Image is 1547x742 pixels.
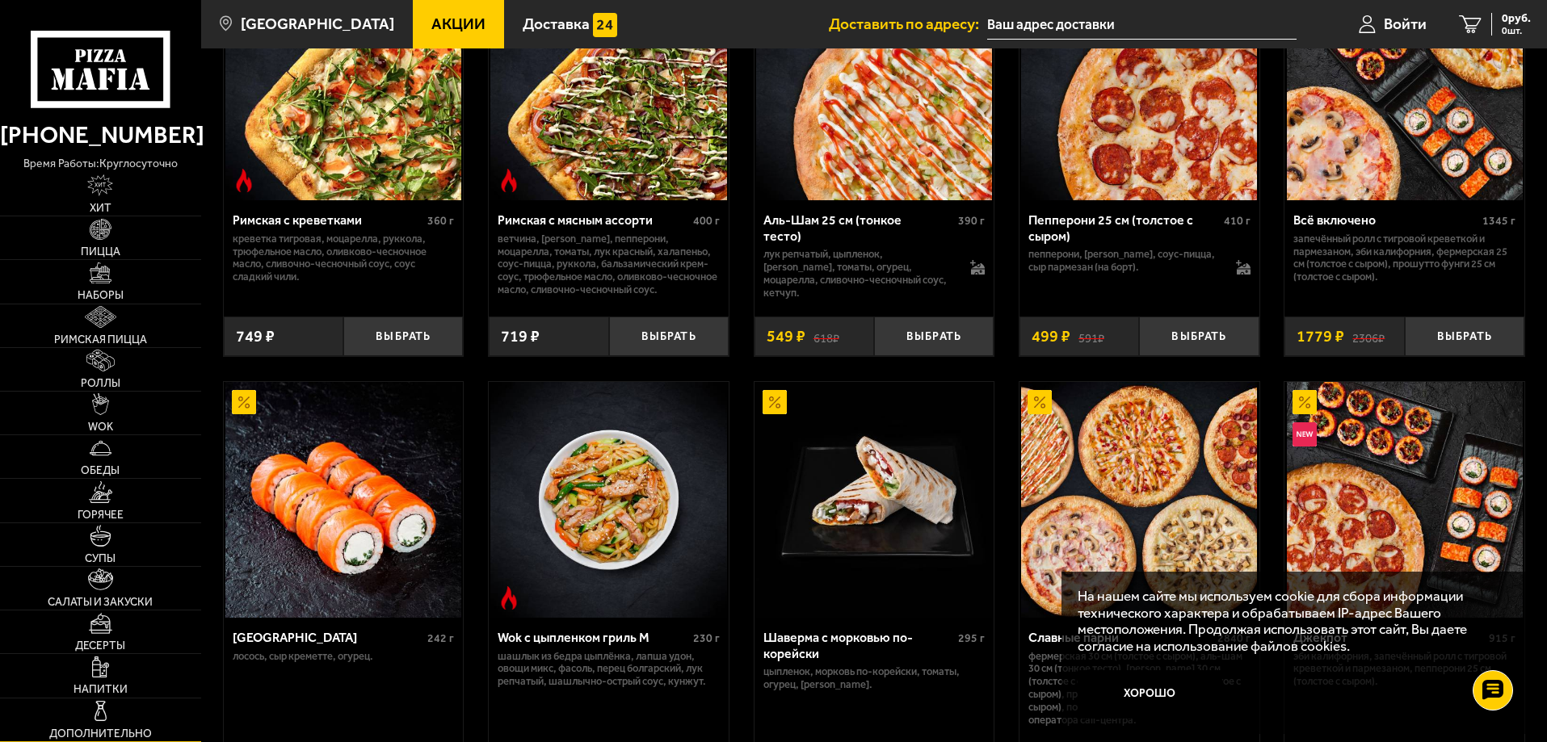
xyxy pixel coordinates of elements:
div: Шаверма с морковью по-корейски [763,630,955,660]
a: Острое блюдоWok с цыпленком гриль M [489,382,729,618]
span: Акции [431,16,486,31]
span: 230 г [693,631,720,645]
span: Хит [90,203,111,214]
p: На нашем сайте мы используем cookie для сбора информации технического характера и обрабатываем IP... [1078,588,1500,655]
span: Обеды [81,465,120,476]
img: Wok с цыпленком гриль M [490,382,726,618]
span: Наборы [78,290,124,301]
span: Пицца [81,246,120,258]
a: АкционныйФиладельфия [224,382,464,618]
span: Десерты [75,640,125,652]
a: АкционныйНовинкаДжекпот [1284,382,1524,618]
div: Славные парни [1028,630,1213,645]
button: Хорошо [1078,670,1223,719]
img: Славные парни [1021,382,1257,618]
span: 295 г [958,631,985,645]
span: Супы [85,553,116,564]
p: креветка тигровая, моцарелла, руккола, трюфельное масло, оливково-чесночное масло, сливочно-чесно... [233,233,455,284]
input: Ваш адрес доставки [987,10,1297,40]
img: Филадельфия [225,382,461,618]
div: Пепперони 25 см (толстое с сыром) [1028,212,1220,243]
button: Выбрать [609,317,729,356]
p: шашлык из бедра цыплёнка, лапша удон, овощи микс, фасоль, перец болгарский, лук репчатый, шашлычн... [498,650,720,689]
span: 749 ₽ [236,329,275,345]
div: Римская с мясным ассорти [498,212,689,228]
p: лосось, Сыр креметте, огурец. [233,650,455,663]
span: 0 шт. [1502,26,1531,36]
span: Роллы [81,378,120,389]
span: WOK [88,421,113,433]
a: АкционныйШаверма с морковью по-корейски [755,382,994,618]
span: 390 г [958,214,985,228]
span: 1779 ₽ [1297,329,1344,345]
s: 591 ₽ [1078,329,1104,345]
img: Острое блюдо [497,586,521,610]
button: Выбрать [343,317,463,356]
a: АкционныйСлавные парни [1019,382,1259,618]
span: Салаты и закуски [48,597,153,608]
p: Запечённый ролл с тигровой креветкой и пармезаном, Эби Калифорния, Фермерская 25 см (толстое с сы... [1293,233,1515,284]
div: Всё включено [1293,212,1478,228]
span: 410 г [1224,214,1251,228]
span: 0 руб. [1502,13,1531,24]
span: Напитки [74,684,128,695]
span: Доставка [523,16,590,31]
p: ветчина, [PERSON_NAME], пепперони, моцарелла, томаты, лук красный, халапеньо, соус-пицца, руккола... [498,233,720,297]
p: цыпленок, морковь по-корейски, томаты, огурец, [PERSON_NAME]. [763,665,986,691]
img: Акционный [763,390,787,414]
span: 360 г [427,214,454,228]
span: Горячее [78,509,124,521]
p: лук репчатый, цыпленок, [PERSON_NAME], томаты, огурец, моцарелла, сливочно-чесночный соус, кетчуп. [763,248,955,300]
img: Острое блюдо [232,169,256,193]
img: Акционный [1028,390,1052,414]
button: Выбрать [1405,317,1524,356]
img: Острое блюдо [497,169,521,193]
button: Выбрать [874,317,994,356]
div: Аль-Шам 25 см (тонкое тесто) [763,212,955,243]
p: пепперони, [PERSON_NAME], соус-пицца, сыр пармезан (на борт). [1028,248,1220,274]
span: Римская пицца [54,334,147,346]
span: Войти [1384,16,1427,31]
button: Выбрать [1139,317,1259,356]
img: Акционный [1293,390,1317,414]
div: [GEOGRAPHIC_DATA] [233,630,424,645]
img: Шаверма с морковью по-корейски [756,382,992,618]
p: Фермерская 30 см (толстое с сыром), Аль-Шам 30 см (тонкое тесто), [PERSON_NAME] 30 см (толстое с ... [1028,650,1251,727]
img: Новинка [1293,422,1317,446]
span: Доставить по адресу: [829,16,987,31]
span: Дополнительно [49,728,152,740]
img: Акционный [232,390,256,414]
img: Джекпот [1287,382,1523,618]
span: 549 ₽ [767,329,805,345]
span: 719 ₽ [501,329,540,345]
span: 1345 г [1482,214,1515,228]
img: 15daf4d41897b9f0e9f617042186c801.svg [593,13,617,37]
span: 400 г [693,214,720,228]
span: [GEOGRAPHIC_DATA] [241,16,394,31]
div: Wok с цыпленком гриль M [498,630,689,645]
span: 242 г [427,631,454,645]
div: Римская с креветками [233,212,424,228]
span: 499 ₽ [1032,329,1070,345]
s: 2306 ₽ [1352,329,1385,345]
s: 618 ₽ [813,329,839,345]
